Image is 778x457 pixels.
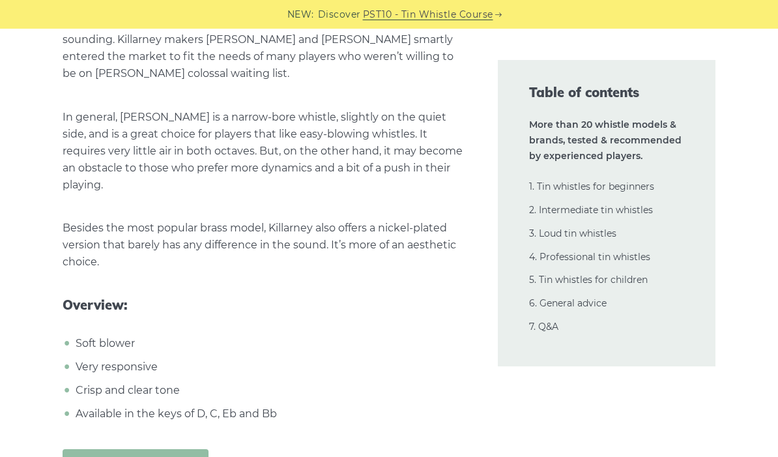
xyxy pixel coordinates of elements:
[63,297,467,313] span: Overview:
[529,274,648,286] a: 5. Tin whistles for children
[72,359,467,376] li: Very responsive
[318,7,361,22] span: Discover
[63,109,467,194] p: In general, [PERSON_NAME] is a narrow-bore whistle, slightly on the quiet side, and is a great ch...
[363,7,493,22] a: PST10 - Tin Whistle Course
[529,297,607,309] a: 6. General advice
[529,119,682,162] strong: More than 20 whistle models & brands, tested & recommended by experienced players.
[529,204,653,216] a: 2. Intermediate tin whistles
[529,83,684,102] span: Table of contents
[529,321,558,332] a: 7. Q&A
[72,335,467,352] li: Soft blower
[529,228,616,239] a: 3. Loud tin whistles
[287,7,314,22] span: NEW:
[72,405,467,422] li: Available in the keys of D, C, Eb and Bb
[529,181,654,192] a: 1. Tin whistles for beginners
[529,251,650,263] a: 4. Professional tin whistles
[63,220,467,271] p: Besides the most popular brass model, Killarney also offers a nickel-plated version that barely h...
[72,382,467,399] li: Crisp and clear tone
